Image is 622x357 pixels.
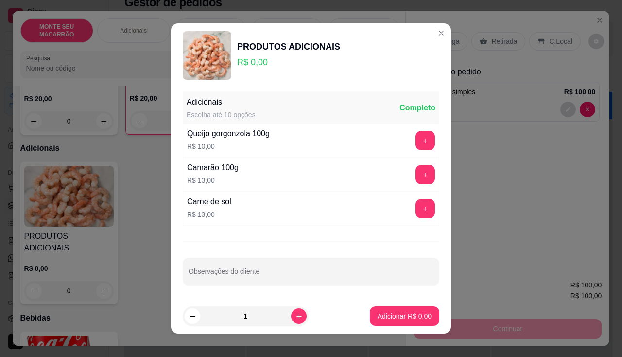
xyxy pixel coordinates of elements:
div: Adicionais [187,96,256,108]
button: decrease-product-quantity [185,308,200,324]
button: Adicionar R$ 0,00 [370,306,439,326]
div: Carne de sol [187,196,231,208]
img: product-image [183,31,231,80]
p: R$ 13,00 [187,176,239,185]
p: R$ 0,00 [237,55,340,69]
div: Queijo gorgonzola 100g [187,128,270,140]
button: add [415,165,435,184]
p: R$ 13,00 [187,210,231,219]
div: Completo [399,102,435,114]
input: Observações do cliente [189,270,433,280]
div: Escolha até 10 opções [187,110,256,120]
button: add [415,131,435,150]
button: Close [433,25,449,41]
p: Adicionar R$ 0,00 [378,311,432,321]
p: R$ 10,00 [187,142,270,151]
div: PRODUTOS ADICIONAIS [237,40,340,54]
button: increase-product-quantity [291,308,307,324]
button: add [415,199,435,218]
div: Camarão 100g [187,162,239,174]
